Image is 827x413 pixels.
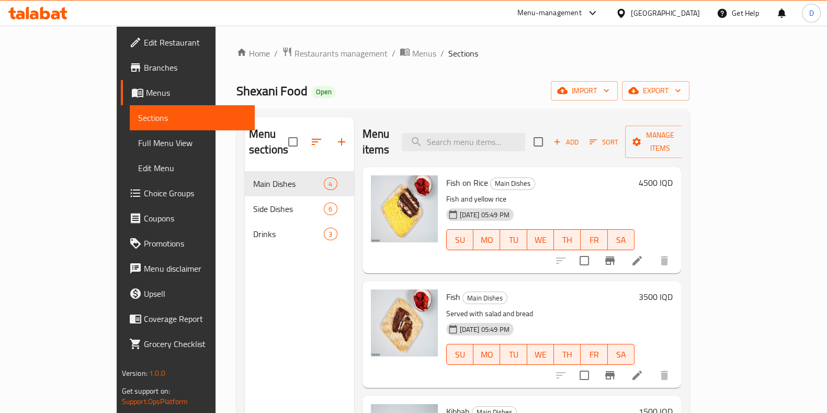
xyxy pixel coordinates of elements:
[400,47,436,60] a: Menus
[625,126,695,158] button: Manage items
[527,344,554,365] button: WE
[608,229,635,250] button: SA
[517,7,582,19] div: Menu-management
[144,262,246,275] span: Menu disclaimer
[590,136,618,148] span: Sort
[121,256,255,281] a: Menu disclaimer
[504,232,523,248] span: TU
[144,36,246,49] span: Edit Restaurant
[440,47,444,60] li: /
[144,61,246,74] span: Branches
[274,47,278,60] li: /
[122,395,188,408] a: Support.OpsPlatform
[456,325,514,334] span: [DATE] 05:49 PM
[312,87,336,96] span: Open
[362,126,390,158] h2: Menu items
[652,248,677,273] button: delete
[527,229,554,250] button: WE
[639,289,673,304] h6: 3500 IQD
[144,237,246,250] span: Promotions
[121,80,255,105] a: Menus
[253,228,324,240] span: Drinks
[448,47,478,60] span: Sections
[554,229,581,250] button: TH
[144,212,246,225] span: Coupons
[138,137,246,149] span: Full Menu View
[282,131,304,153] span: Select all sections
[253,203,324,215] span: Side Dishes
[809,7,813,19] span: D
[581,229,607,250] button: FR
[549,134,583,150] span: Add item
[121,281,255,306] a: Upsell
[527,131,549,153] span: Select section
[149,366,165,380] span: 1.0.0
[144,338,246,350] span: Grocery Checklist
[622,81,689,101] button: export
[130,130,255,155] a: Full Menu View
[121,231,255,256] a: Promotions
[144,187,246,199] span: Choice Groups
[490,177,535,190] div: Main Dishes
[121,181,255,206] a: Choice Groups
[631,254,643,267] a: Edit menu item
[652,363,677,388] button: delete
[608,344,635,365] button: SA
[130,105,255,130] a: Sections
[558,232,576,248] span: TH
[630,84,681,97] span: export
[585,347,603,362] span: FR
[324,203,337,215] div: items
[531,347,550,362] span: WE
[121,30,255,55] a: Edit Restaurant
[371,175,438,242] img: Fish on Rice
[324,229,336,239] span: 3
[121,306,255,331] a: Coverage Report
[130,155,255,181] a: Edit Menu
[585,232,603,248] span: FR
[473,229,500,250] button: MO
[478,347,496,362] span: MO
[121,206,255,231] a: Coupons
[500,344,527,365] button: TU
[573,250,595,272] span: Select to update
[587,134,621,150] button: Sort
[144,287,246,300] span: Upsell
[122,384,170,398] span: Get support on:
[597,248,622,273] button: Branch-specific-item
[446,193,635,206] p: Fish and yellow rice
[531,232,550,248] span: WE
[324,228,337,240] div: items
[329,129,354,154] button: Add section
[639,175,673,190] h6: 4500 IQD
[392,47,395,60] li: /
[121,331,255,356] a: Grocery Checklist
[462,292,507,304] div: Main Dishes
[412,47,436,60] span: Menus
[304,129,329,154] span: Sort sections
[446,289,460,305] span: Fish
[245,171,354,196] div: Main Dishes4
[446,175,488,191] span: Fish on Rice
[138,162,246,174] span: Edit Menu
[324,179,336,189] span: 4
[146,86,246,99] span: Menus
[236,47,689,60] nav: breadcrumb
[324,177,337,190] div: items
[245,196,354,221] div: Side Dishes6
[573,364,595,386] span: Select to update
[245,167,354,251] nav: Menu sections
[253,177,324,190] span: Main Dishes
[551,81,618,101] button: import
[282,47,388,60] a: Restaurants management
[631,369,643,382] a: Edit menu item
[504,347,523,362] span: TU
[249,126,288,158] h2: Menu sections
[478,232,496,248] span: MO
[463,292,507,304] span: Main Dishes
[583,134,625,150] span: Sort items
[473,344,500,365] button: MO
[633,129,687,155] span: Manage items
[549,134,583,150] button: Add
